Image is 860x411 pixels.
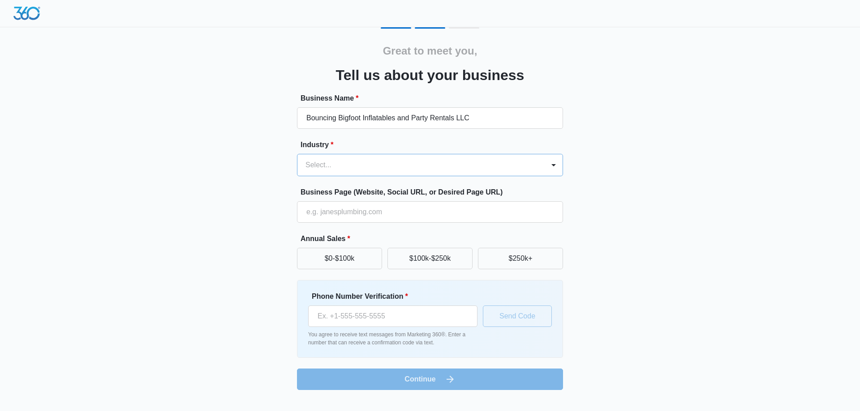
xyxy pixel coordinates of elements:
label: Business Page (Website, Social URL, or Desired Page URL) [301,187,567,198]
input: e.g. Jane's Plumbing [297,107,563,129]
h3: Tell us about your business [336,64,525,86]
p: You agree to receive text messages from Marketing 360®. Enter a number that can receive a confirm... [308,330,477,347]
h2: Great to meet you, [383,43,477,59]
label: Annual Sales [301,233,567,244]
label: Industry [301,140,567,150]
input: e.g. janesplumbing.com [297,201,563,223]
label: Business Name [301,93,567,104]
input: Ex. +1-555-555-5555 [308,305,477,327]
button: $100k-$250k [387,248,473,269]
button: $250k+ [478,248,563,269]
label: Phone Number Verification [312,291,481,302]
button: $0-$100k [297,248,382,269]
